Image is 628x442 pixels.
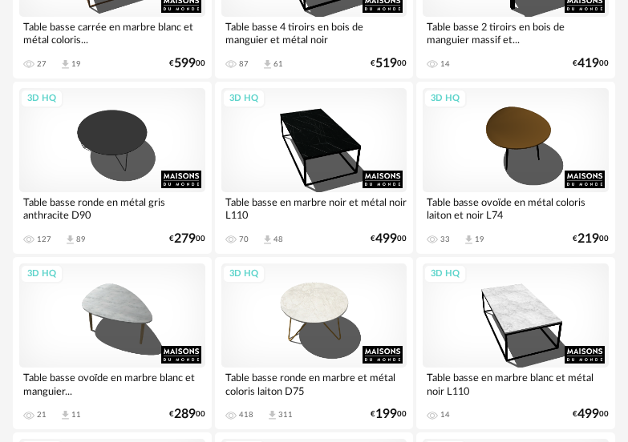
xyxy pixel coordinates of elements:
[169,409,205,420] div: € 00
[215,82,414,254] a: 3D HQ Table basse en marbre noir et métal noir L110 70 Download icon 48 €49900
[423,17,609,49] div: Table basse 2 tiroirs en bois de manguier massif et...
[423,368,609,400] div: Table basse en marbre blanc et métal noir L110
[71,410,81,420] div: 11
[37,235,51,244] div: 127
[215,257,414,429] a: 3D HQ Table basse ronde en marbre et métal coloris laiton D75 418 Download icon 311 €19900
[222,89,265,109] div: 3D HQ
[416,82,615,254] a: 3D HQ Table basse ovoïde en métal coloris laiton et noir L74 33 Download icon 19 €21900
[440,59,450,69] div: 14
[423,192,609,224] div: Table basse ovoïde en métal coloris laiton et noir L74
[375,58,397,69] span: 519
[573,234,609,244] div: € 00
[416,257,615,429] a: 3D HQ Table basse en marbre blanc et métal noir L110 14 €49900
[221,17,407,49] div: Table basse 4 tiroirs en bois de manguier et métal noir
[475,235,484,244] div: 19
[423,264,467,284] div: 3D HQ
[221,192,407,224] div: Table basse en marbre noir et métal noir L110
[423,89,467,109] div: 3D HQ
[261,58,273,70] span: Download icon
[174,234,196,244] span: 279
[573,409,609,420] div: € 00
[174,409,196,420] span: 289
[13,82,212,254] a: 3D HQ Table basse ronde en métal gris anthracite D90 127 Download icon 89 €27900
[169,234,205,244] div: € 00
[440,235,450,244] div: 33
[239,235,249,244] div: 70
[273,59,283,69] div: 61
[19,368,205,400] div: Table basse ovoïde en marbre blanc et manguier...
[371,234,407,244] div: € 00
[577,234,599,244] span: 219
[19,17,205,49] div: Table basse carrée en marbre blanc et métal coloris...
[239,59,249,69] div: 87
[266,409,278,421] span: Download icon
[573,58,609,69] div: € 00
[59,58,71,70] span: Download icon
[19,192,205,224] div: Table basse ronde en métal gris anthracite D90
[71,59,81,69] div: 19
[577,409,599,420] span: 499
[20,89,63,109] div: 3D HQ
[64,234,76,246] span: Download icon
[174,58,196,69] span: 599
[371,58,407,69] div: € 00
[463,234,475,246] span: Download icon
[375,409,397,420] span: 199
[371,409,407,420] div: € 00
[169,58,205,69] div: € 00
[37,59,47,69] div: 27
[239,410,253,420] div: 418
[273,235,283,244] div: 48
[37,410,47,420] div: 21
[261,234,273,246] span: Download icon
[76,235,86,244] div: 89
[375,234,397,244] span: 499
[222,264,265,284] div: 3D HQ
[20,264,63,284] div: 3D HQ
[59,409,71,421] span: Download icon
[440,410,450,420] div: 14
[577,58,599,69] span: 419
[278,410,293,420] div: 311
[13,257,212,429] a: 3D HQ Table basse ovoïde en marbre blanc et manguier... 21 Download icon 11 €28900
[221,368,407,400] div: Table basse ronde en marbre et métal coloris laiton D75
